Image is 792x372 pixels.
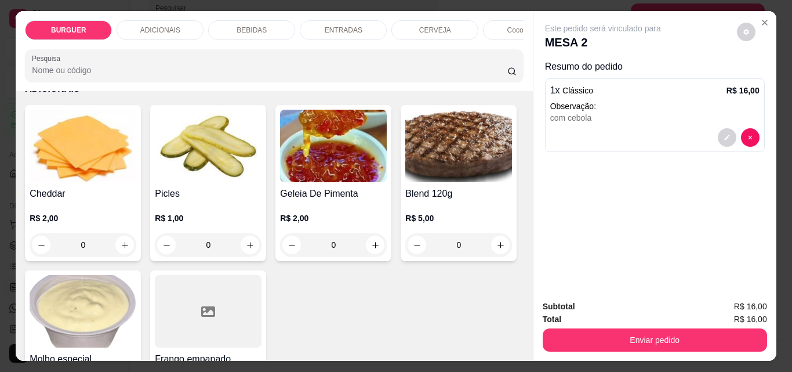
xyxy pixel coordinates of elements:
img: product-image [30,275,136,348]
div: com cebola [550,112,760,124]
img: product-image [405,110,512,182]
strong: Total [543,315,561,324]
button: increase-product-quantity [115,236,134,254]
img: product-image [155,110,261,182]
p: R$ 2,00 [280,212,387,224]
p: 1 x [550,84,593,97]
button: Enviar pedido [543,328,767,352]
button: increase-product-quantity [241,236,259,254]
button: increase-product-quantity [366,236,384,254]
img: product-image [280,110,387,182]
button: decrease-product-quantity [718,128,736,147]
p: R$ 16,00 [726,85,760,96]
span: R$ 16,00 [734,300,767,313]
p: BEBIDAS [237,26,267,35]
button: decrease-product-quantity [741,128,760,147]
p: R$ 5,00 [405,212,512,224]
span: R$ 16,00 [734,313,767,326]
label: Pesquisa [32,53,64,63]
input: Pesquisa [32,64,507,76]
h4: Frango empanado [155,352,261,366]
h4: Blend 120g [405,187,512,201]
p: Este pedido será vinculado para [545,23,661,34]
p: Observação: [550,100,760,112]
p: CERVEJA [419,26,451,35]
button: increase-product-quantity [491,236,510,254]
h4: Geleia De Pimenta [280,187,387,201]
p: ADICIONAIS [140,26,180,35]
p: ENTRADAS [325,26,362,35]
button: decrease-product-quantity [32,236,50,254]
p: R$ 1,00 [155,212,261,224]
p: R$ 2,00 [30,212,136,224]
button: decrease-product-quantity [157,236,176,254]
img: product-image [30,110,136,182]
button: decrease-product-quantity [408,236,426,254]
h4: Cheddar [30,187,136,201]
h4: Molho especial [30,352,136,366]
span: Clássico [562,86,593,95]
p: BURGUER [51,26,86,35]
h4: Picles [155,187,261,201]
p: MESA 2 [545,34,661,50]
button: Close [755,13,774,32]
button: decrease-product-quantity [282,236,301,254]
p: Resumo do pedido [545,60,765,74]
strong: Subtotal [543,302,575,311]
p: Coco gelado [507,26,546,35]
button: decrease-product-quantity [737,23,755,41]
